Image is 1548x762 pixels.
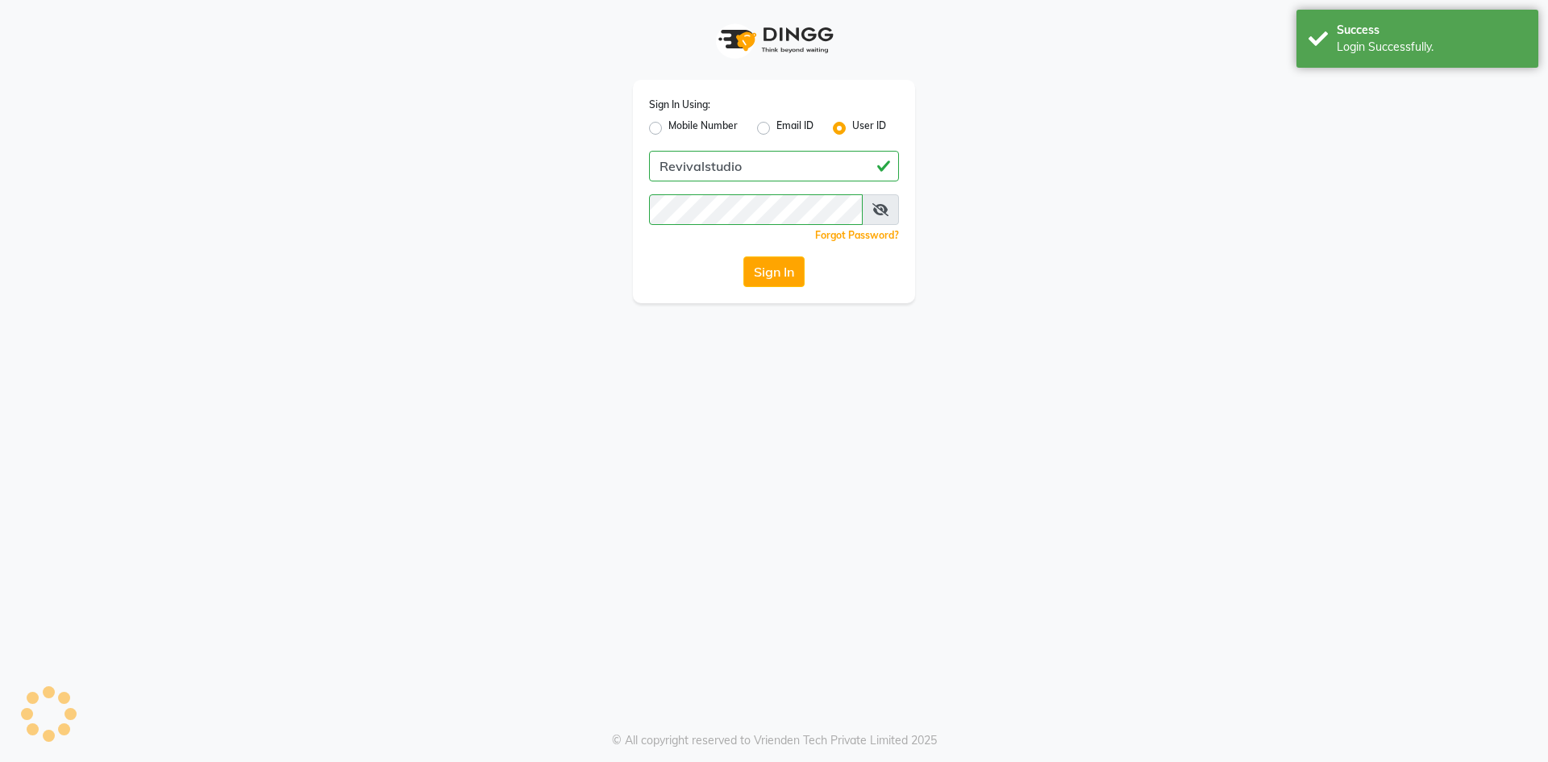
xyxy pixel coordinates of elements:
label: Email ID [776,119,814,138]
button: Sign In [743,256,805,287]
input: Username [649,194,863,225]
label: Sign In Using: [649,98,710,112]
div: Success [1337,22,1526,39]
a: Forgot Password? [815,229,899,241]
input: Username [649,151,899,181]
img: logo1.svg [709,16,838,64]
label: User ID [852,119,886,138]
div: Login Successfully. [1337,39,1526,56]
label: Mobile Number [668,119,738,138]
